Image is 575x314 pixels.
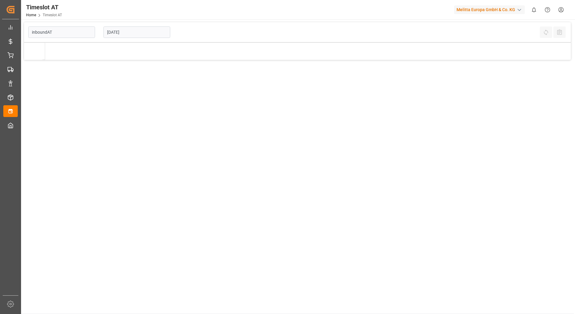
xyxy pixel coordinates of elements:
[541,3,554,17] button: Help Center
[527,3,541,17] button: show 0 new notifications
[454,4,527,15] button: Melitta Europa GmbH & Co. KG
[26,3,62,12] div: Timeslot AT
[28,26,95,38] input: Type to search/select
[103,26,170,38] input: DD-MM-YYYY
[454,5,525,14] div: Melitta Europa GmbH & Co. KG
[26,13,36,17] a: Home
